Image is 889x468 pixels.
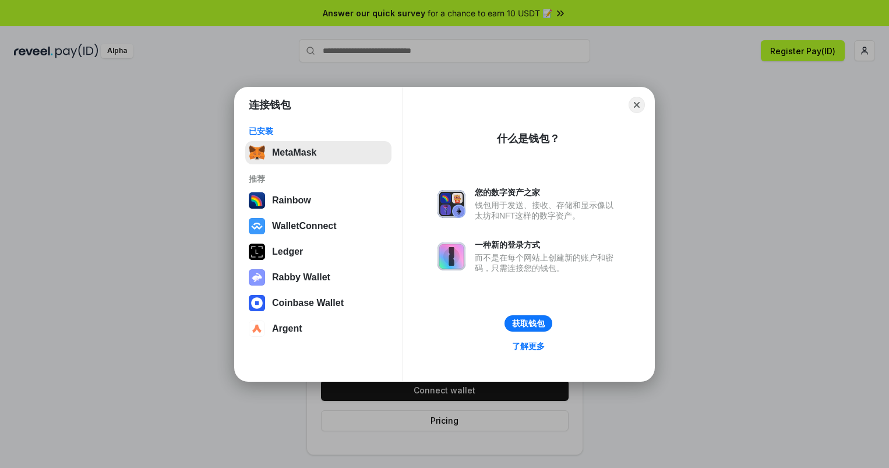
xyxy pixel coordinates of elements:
h1: 连接钱包 [249,98,291,112]
div: 已安装 [249,126,388,136]
img: svg+xml,%3Csvg%20xmlns%3D%22http%3A%2F%2Fwww.w3.org%2F2000%2Fsvg%22%20fill%3D%22none%22%20viewBox... [438,190,465,218]
button: WalletConnect [245,214,391,238]
img: svg+xml,%3Csvg%20width%3D%2228%22%20height%3D%2228%22%20viewBox%3D%220%200%2028%2028%22%20fill%3D... [249,218,265,234]
div: 了解更多 [512,341,545,351]
img: svg+xml,%3Csvg%20width%3D%2228%22%20height%3D%2228%22%20viewBox%3D%220%200%2028%2028%22%20fill%3D... [249,295,265,311]
div: 而不是在每个网站上创建新的账户和密码，只需连接您的钱包。 [475,252,619,273]
div: Rainbow [272,195,311,206]
button: Ledger [245,240,391,263]
button: Rabby Wallet [245,266,391,289]
div: 获取钱包 [512,318,545,329]
button: Coinbase Wallet [245,291,391,315]
div: Rabby Wallet [272,272,330,283]
button: Argent [245,317,391,340]
button: 获取钱包 [505,315,552,332]
button: Close [629,97,645,113]
img: svg+xml,%3Csvg%20fill%3D%22none%22%20height%3D%2233%22%20viewBox%3D%220%200%2035%2033%22%20width%... [249,145,265,161]
div: WalletConnect [272,221,337,231]
div: Coinbase Wallet [272,298,344,308]
button: MetaMask [245,141,391,164]
div: Argent [272,323,302,334]
img: svg+xml,%3Csvg%20width%3D%22120%22%20height%3D%22120%22%20viewBox%3D%220%200%20120%20120%22%20fil... [249,192,265,209]
img: svg+xml,%3Csvg%20xmlns%3D%22http%3A%2F%2Fwww.w3.org%2F2000%2Fsvg%22%20fill%3D%22none%22%20viewBox... [438,242,465,270]
button: Rainbow [245,189,391,212]
div: 一种新的登录方式 [475,240,619,250]
img: svg+xml,%3Csvg%20xmlns%3D%22http%3A%2F%2Fwww.w3.org%2F2000%2Fsvg%22%20fill%3D%22none%22%20viewBox... [249,269,265,286]
div: MetaMask [272,147,316,158]
div: Ledger [272,247,303,257]
div: 钱包用于发送、接收、存储和显示像以太坊和NFT这样的数字资产。 [475,200,619,221]
div: 什么是钱包？ [497,132,560,146]
img: svg+xml,%3Csvg%20width%3D%2228%22%20height%3D%2228%22%20viewBox%3D%220%200%2028%2028%22%20fill%3D... [249,321,265,337]
div: 推荐 [249,174,388,184]
img: svg+xml,%3Csvg%20xmlns%3D%22http%3A%2F%2Fwww.w3.org%2F2000%2Fsvg%22%20width%3D%2228%22%20height%3... [249,244,265,260]
a: 了解更多 [505,339,552,354]
div: 您的数字资产之家 [475,187,619,198]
